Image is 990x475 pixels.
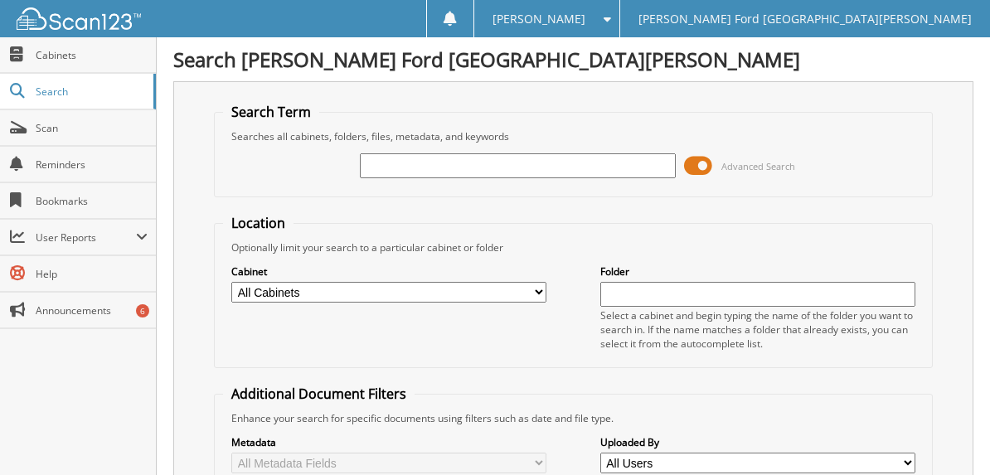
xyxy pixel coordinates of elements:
[36,85,145,99] span: Search
[223,214,294,232] legend: Location
[223,103,319,121] legend: Search Term
[223,411,924,425] div: Enhance your search for specific documents using filters such as date and file type.
[36,121,148,135] span: Scan
[231,264,546,279] label: Cabinet
[36,230,136,245] span: User Reports
[223,129,924,143] div: Searches all cabinets, folders, files, metadata, and keywords
[231,435,546,449] label: Metadata
[493,14,585,24] span: [PERSON_NAME]
[600,264,915,279] label: Folder
[600,435,915,449] label: Uploaded By
[223,240,924,254] div: Optionally limit your search to a particular cabinet or folder
[721,160,795,172] span: Advanced Search
[17,7,141,30] img: scan123-logo-white.svg
[36,267,148,281] span: Help
[638,14,972,24] span: [PERSON_NAME] Ford [GEOGRAPHIC_DATA][PERSON_NAME]
[36,194,148,208] span: Bookmarks
[36,158,148,172] span: Reminders
[223,385,415,403] legend: Additional Document Filters
[173,46,973,73] h1: Search [PERSON_NAME] Ford [GEOGRAPHIC_DATA][PERSON_NAME]
[36,48,148,62] span: Cabinets
[36,303,148,317] span: Announcements
[600,308,915,351] div: Select a cabinet and begin typing the name of the folder you want to search in. If the name match...
[136,304,149,317] div: 6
